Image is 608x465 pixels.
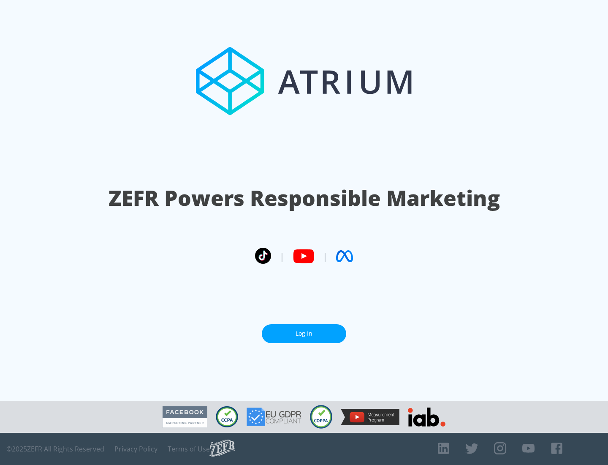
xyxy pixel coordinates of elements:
img: Facebook Marketing Partner [163,406,207,428]
a: Privacy Policy [114,445,157,453]
a: Terms of Use [168,445,210,453]
img: COPPA Compliant [310,405,332,429]
a: Log In [262,324,346,343]
h1: ZEFR Powers Responsible Marketing [109,183,500,213]
span: © 2025 ZEFR All Rights Reserved [6,445,104,453]
img: YouTube Measurement Program [341,409,399,425]
img: CCPA Compliant [216,406,238,427]
img: IAB [408,408,445,427]
img: GDPR Compliant [247,408,301,426]
span: | [280,250,285,263]
span: | [323,250,328,263]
